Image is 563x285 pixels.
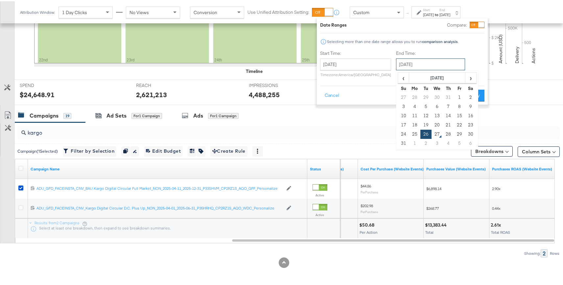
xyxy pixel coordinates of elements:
td: 28 [443,128,454,138]
th: Fr [454,82,465,92]
span: Total ROAS [491,229,510,233]
sub: Per Purchase [361,189,378,193]
div: [DATE] [439,11,450,16]
td: 1 [454,92,465,101]
td: 16 [465,110,476,119]
td: 4 [409,101,420,110]
div: for 1 Campaign [208,112,239,118]
span: SPEND [20,81,69,87]
div: Date Ranges [320,21,347,27]
div: Campaign ( 1 Selected) [17,147,58,153]
td: 30 [465,128,476,138]
td: 31 [443,92,454,101]
td: 9 [465,101,476,110]
input: Search Campaigns by Name, ID or Objective [26,122,510,135]
td: 19 [420,119,432,128]
td: 1 [409,138,420,147]
th: [DATE] [409,71,465,82]
div: Selecting more than one date range allows you to run . [327,38,459,43]
th: Mo [409,82,420,92]
span: Total [425,229,434,233]
button: Cancel [320,88,344,100]
div: $50.68 [359,221,376,227]
label: Compare: [447,21,467,27]
td: 13 [432,110,443,119]
a: Your campaign name. [31,165,305,170]
span: ↑ [405,11,411,13]
button: Filter by Selection [63,145,116,155]
td: 20 [432,119,443,128]
text: Amount (USD) [498,33,504,62]
label: Active [313,192,327,196]
button: Create Rule [210,145,247,155]
td: 30 [432,92,443,101]
td: 17 [398,119,409,128]
label: Start: [423,7,434,11]
td: 2 [420,138,432,147]
span: Create Rule [212,146,246,154]
a: Shows the current state of your Ad Campaign. [310,165,338,170]
td: 22 [454,119,465,128]
div: 2,621,213 [136,89,167,98]
td: 11 [409,110,420,119]
td: 5 [454,138,465,147]
span: › [466,72,476,81]
span: Custom [353,8,369,14]
td: 15 [454,110,465,119]
div: Attribution Window: [20,9,55,13]
td: 3 [398,101,409,110]
th: Tu [420,82,432,92]
span: IMPRESSIONS [249,81,298,87]
span: No Views [129,8,149,14]
div: [DATE] [423,11,434,16]
div: 19 [63,112,71,118]
th: Th [443,82,454,92]
div: $24,648.91 [20,89,55,98]
text: Actions [530,47,536,62]
a: The average cost for each purchase tracked by your Custom Audience pixel on your website after pe... [361,165,424,170]
label: Use Unified Attribution Setting: [247,8,309,14]
a: The total value of the purchase actions tracked by your Custom Audience pixel on your website aft... [426,165,487,170]
td: 24 [398,128,409,138]
div: Showing: [524,250,541,254]
td: 10 [398,110,409,119]
span: 0.44x [492,205,501,209]
span: $44.86 [361,182,371,187]
td: 6 [432,101,443,110]
td: 12 [420,110,432,119]
td: 21 [443,119,454,128]
td: 26 [420,128,432,138]
td: 18 [409,119,420,128]
td: 27 [432,128,443,138]
span: Edit Budget [146,146,181,154]
button: Edit Budget [144,145,183,155]
div: 2.61x [491,221,503,227]
div: 4,488,255 [249,89,280,98]
p: Timezone: America/[GEOGRAPHIC_DATA] [320,71,391,76]
span: Filter by Selection [65,146,114,154]
div: Campaigns [30,111,59,118]
span: Per Action [360,229,378,233]
text: Delivery [514,45,520,62]
td: 3 [432,138,443,147]
span: 2.90x [492,185,501,190]
label: End Time: [396,49,468,55]
span: $202.98 [361,202,373,207]
a: ADU_GFD_FACEINSTA_CNV_Kargo Digital Circular D.C. Plus Up_NON_2025-04-01_2025-06-31_P35HRHQ_CP2RZ... [36,204,283,210]
label: Active [313,211,327,216]
div: Ads [193,111,203,118]
div: for 1 Campaign [131,112,162,118]
label: Start Time: [320,49,391,55]
label: End: [439,7,450,11]
th: Su [398,82,409,92]
span: $6,898.14 [426,185,441,190]
div: $13,383.44 [425,221,449,227]
td: 28 [409,92,420,101]
td: 29 [420,92,432,101]
span: Conversion [194,8,217,14]
a: ADU_GFD_FACEINSTA_CNV_BAU Kargo Digital Circular Full Market_NON_2025-04-11_2025-12-31_P33SHVM_CP... [36,185,283,190]
td: 23 [465,119,476,128]
sub: Per Purchase [361,208,378,212]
